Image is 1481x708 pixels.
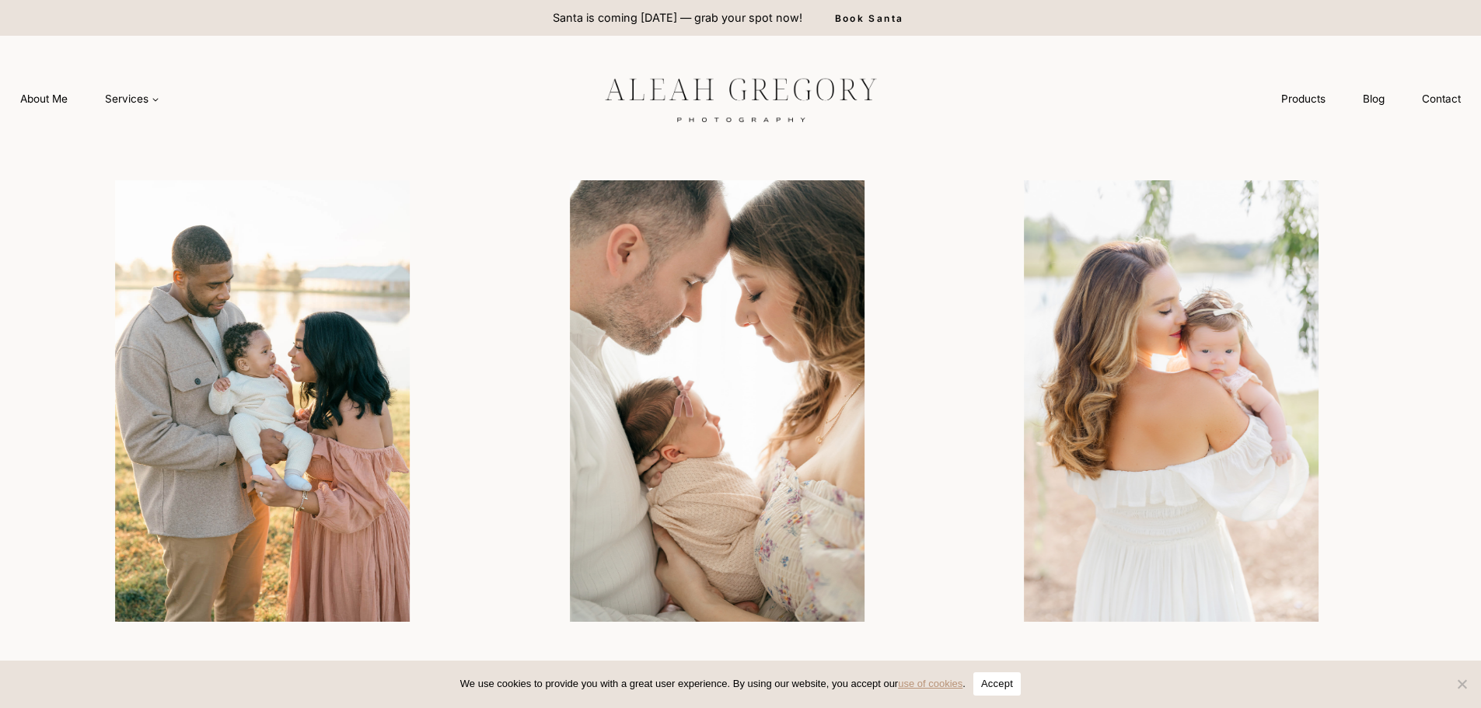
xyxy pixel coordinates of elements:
[973,672,1021,696] button: Accept
[898,678,962,689] a: use of cookies
[1454,676,1469,692] span: No
[1263,85,1479,113] nav: Secondary
[2,85,86,113] a: About Me
[42,180,484,622] li: 1 of 4
[86,85,178,113] a: Services
[1403,85,1479,113] a: Contact
[1263,85,1344,113] a: Products
[2,85,178,113] nav: Primary
[951,180,1392,622] img: mom holding baby on shoulder looking back at the camera outdoors in Carmel, Indiana
[496,180,938,622] img: Parents holding their baby lovingly by Indianapolis newborn photographer
[42,180,484,622] img: Family enjoying a sunny day by the lake.
[65,180,1416,622] div: Photo Gallery Carousel
[951,180,1392,622] li: 3 of 4
[496,180,938,622] li: 2 of 4
[566,66,916,131] img: aleah gregory logo
[37,653,1444,698] h1: Indianapolis Family & Newborn Photographer
[460,676,966,692] span: We use cookies to provide you with a great user experience. By using our website, you accept our .
[553,9,802,26] p: Santa is coming [DATE] — grab your spot now!
[105,91,159,106] span: Services
[1344,85,1403,113] a: Blog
